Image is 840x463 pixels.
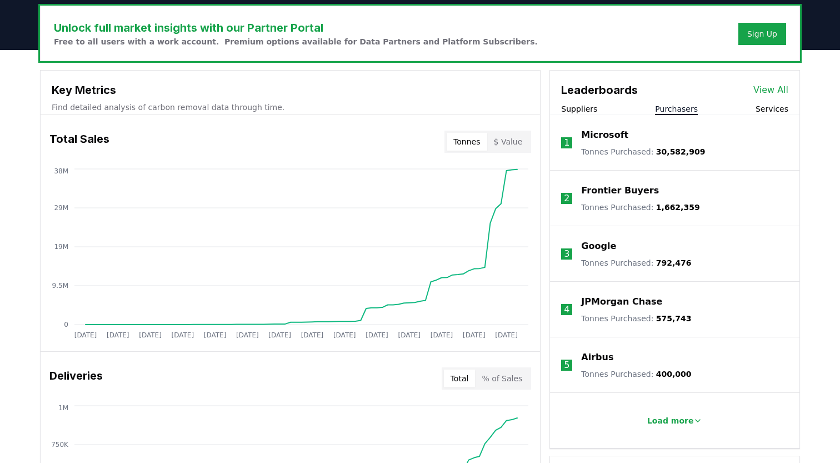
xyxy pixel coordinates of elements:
[581,184,659,197] a: Frontier Buyers
[656,314,692,323] span: 575,743
[54,204,68,212] tspan: 29M
[58,404,68,412] tspan: 1M
[656,147,706,156] span: 30,582,909
[54,36,538,47] p: Free to all users with a work account. Premium options available for Data Partners and Platform S...
[366,331,388,339] tspan: [DATE]
[564,247,569,261] p: 3
[495,331,518,339] tspan: [DATE]
[581,313,691,324] p: Tonnes Purchased :
[656,258,692,267] span: 792,476
[268,331,291,339] tspan: [DATE]
[236,331,259,339] tspan: [DATE]
[581,295,662,308] a: JPMorgan Chase
[564,303,569,316] p: 4
[581,257,691,268] p: Tonnes Purchased :
[52,102,529,113] p: Find detailed analysis of carbon removal data through time.
[564,136,569,150] p: 1
[581,202,699,213] p: Tonnes Purchased :
[172,331,194,339] tspan: [DATE]
[52,282,68,290] tspan: 9.5M
[49,367,103,390] h3: Deliveries
[49,131,109,153] h3: Total Sales
[54,167,68,175] tspan: 38M
[463,331,486,339] tspan: [DATE]
[747,28,777,39] a: Sign Up
[647,415,694,426] p: Load more
[581,240,616,253] a: Google
[564,192,569,205] p: 2
[51,441,69,449] tspan: 750K
[398,331,421,339] tspan: [DATE]
[581,351,613,364] a: Airbus
[753,83,788,97] a: View All
[561,82,638,98] h3: Leaderboards
[756,103,788,114] button: Services
[107,331,129,339] tspan: [DATE]
[655,103,698,114] button: Purchasers
[581,369,691,380] p: Tonnes Purchased :
[447,133,487,151] button: Tonnes
[64,321,68,328] tspan: 0
[54,19,538,36] h3: Unlock full market insights with our Partner Portal
[656,370,692,379] span: 400,000
[431,331,453,339] tspan: [DATE]
[74,331,97,339] tspan: [DATE]
[738,23,786,45] button: Sign Up
[444,370,476,387] button: Total
[52,82,529,98] h3: Key Metrics
[301,331,324,339] tspan: [DATE]
[139,331,162,339] tspan: [DATE]
[561,103,597,114] button: Suppliers
[333,331,356,339] tspan: [DATE]
[581,128,628,142] a: Microsoft
[54,243,68,251] tspan: 19M
[581,146,705,157] p: Tonnes Purchased :
[564,359,569,372] p: 5
[487,133,529,151] button: $ Value
[475,370,529,387] button: % of Sales
[638,410,712,432] button: Load more
[204,331,227,339] tspan: [DATE]
[656,203,700,212] span: 1,662,359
